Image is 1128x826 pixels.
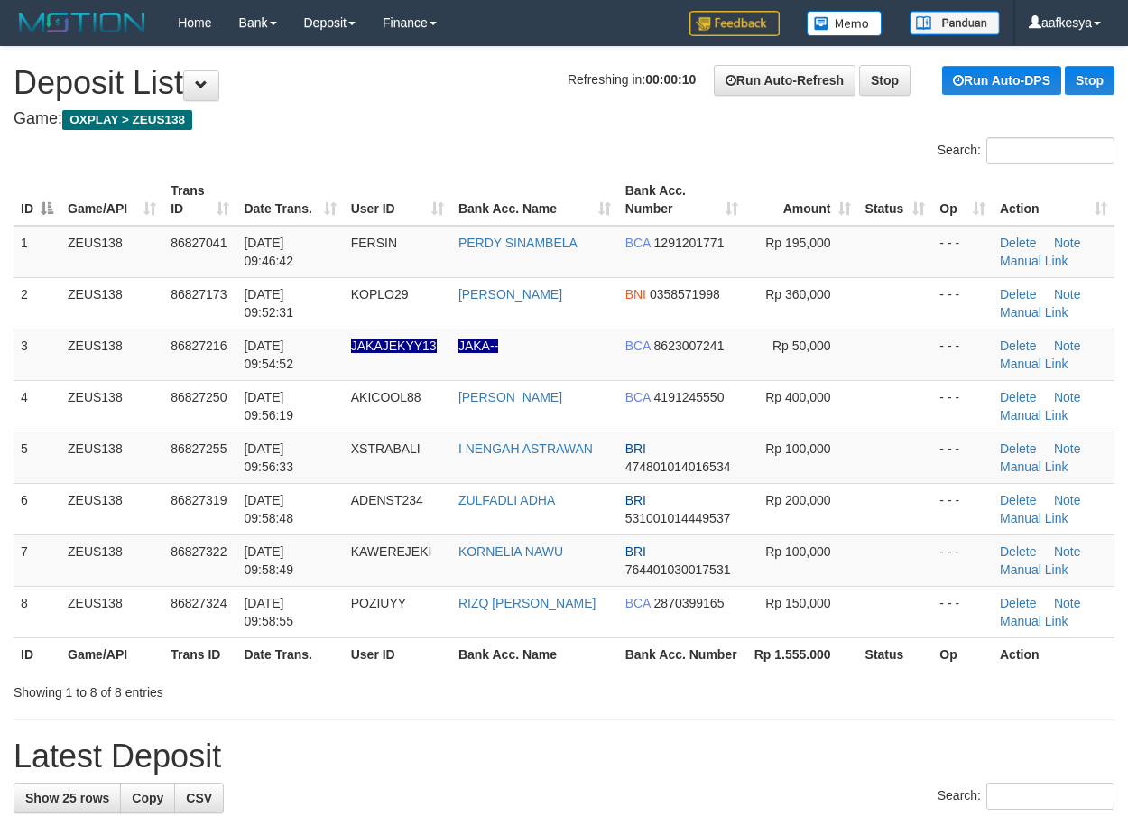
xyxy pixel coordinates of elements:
[132,791,163,805] span: Copy
[60,534,163,586] td: ZEUS138
[1000,390,1036,404] a: Delete
[244,390,293,422] span: [DATE] 09:56:19
[932,174,993,226] th: Op: activate to sort column ascending
[14,738,1114,775] h1: Latest Deposit
[174,783,224,813] a: CSV
[14,277,60,329] td: 2
[60,483,163,534] td: ZEUS138
[1000,254,1068,268] a: Manual Link
[932,637,993,671] th: Op
[1000,236,1036,250] a: Delete
[765,493,830,507] span: Rp 200,000
[932,226,993,278] td: - - -
[351,339,437,353] span: Nama rekening ada tanda titik/strip, harap diedit
[171,287,227,302] span: 86827173
[60,277,163,329] td: ZEUS138
[244,493,293,525] span: [DATE] 09:58:48
[244,441,293,474] span: [DATE] 09:56:33
[1054,441,1081,456] a: Note
[451,637,618,671] th: Bank Acc. Name
[120,783,175,813] a: Copy
[14,586,60,637] td: 8
[244,544,293,577] span: [DATE] 09:58:49
[14,110,1114,128] h4: Game:
[932,483,993,534] td: - - -
[932,432,993,483] td: - - -
[1000,408,1068,422] a: Manual Link
[236,637,343,671] th: Date Trans.
[1054,390,1081,404] a: Note
[351,544,432,559] span: KAWEREJEKI
[765,441,830,456] span: Rp 100,000
[625,390,651,404] span: BCA
[765,544,830,559] span: Rp 100,000
[858,174,933,226] th: Status: activate to sort column ascending
[60,226,163,278] td: ZEUS138
[1000,596,1036,610] a: Delete
[14,483,60,534] td: 6
[244,287,293,320] span: [DATE] 09:52:31
[344,637,451,671] th: User ID
[14,534,60,586] td: 7
[618,637,746,671] th: Bank Acc. Number
[932,329,993,380] td: - - -
[458,493,555,507] a: ZULFADLI ADHA
[344,174,451,226] th: User ID: activate to sort column ascending
[1000,339,1036,353] a: Delete
[1054,544,1081,559] a: Note
[14,174,60,226] th: ID: activate to sort column descending
[351,493,423,507] span: ADENST234
[351,390,421,404] span: AKICOOL88
[60,380,163,432] td: ZEUS138
[859,65,911,96] a: Stop
[765,287,830,302] span: Rp 360,000
[910,11,1000,35] img: panduan.png
[458,441,593,456] a: I NENGAH ASTRAWAN
[60,432,163,483] td: ZEUS138
[772,339,831,353] span: Rp 50,000
[62,110,192,130] span: OXPLAY > ZEUS138
[14,380,60,432] td: 4
[932,534,993,586] td: - - -
[458,544,563,559] a: KORNELIA NAWU
[1000,511,1068,525] a: Manual Link
[171,596,227,610] span: 86827324
[654,596,725,610] span: Copy 2870399165 to clipboard
[163,637,236,671] th: Trans ID
[932,586,993,637] td: - - -
[171,390,227,404] span: 86827250
[1054,596,1081,610] a: Note
[938,783,1114,810] label: Search:
[932,277,993,329] td: - - -
[60,637,163,671] th: Game/API
[654,339,725,353] span: Copy 8623007241 to clipboard
[351,596,406,610] span: POZIUYY
[14,329,60,380] td: 3
[625,287,646,302] span: BNI
[986,137,1114,164] input: Search:
[451,174,618,226] th: Bank Acc. Name: activate to sort column ascending
[625,441,646,456] span: BRI
[236,174,343,226] th: Date Trans.: activate to sort column ascending
[625,236,651,250] span: BCA
[351,236,397,250] span: FERSIN
[807,11,883,36] img: Button%20Memo.svg
[244,339,293,371] span: [DATE] 09:54:52
[1054,236,1081,250] a: Note
[60,586,163,637] td: ZEUS138
[351,287,409,302] span: KOPLO29
[351,441,421,456] span: XSTRABALI
[986,783,1114,810] input: Search:
[654,390,725,404] span: Copy 4191245550 to clipboard
[689,11,780,36] img: Feedback.jpg
[1000,305,1068,320] a: Manual Link
[14,783,121,813] a: Show 25 rows
[186,791,212,805] span: CSV
[163,174,236,226] th: Trans ID: activate to sort column ascending
[650,287,720,302] span: Copy 0358571998 to clipboard
[458,236,578,250] a: PERDY SINAMBELA
[244,236,293,268] span: [DATE] 09:46:42
[14,676,457,701] div: Showing 1 to 8 of 8 entries
[858,637,933,671] th: Status
[1054,287,1081,302] a: Note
